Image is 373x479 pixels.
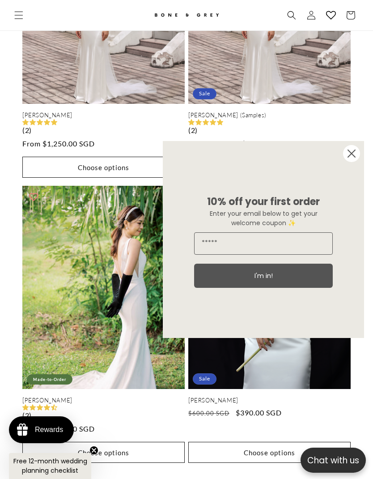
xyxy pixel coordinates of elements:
[343,145,360,163] button: Close dialog
[22,397,185,404] a: [PERSON_NAME]
[301,448,366,473] button: Open chatbox
[188,442,351,463] button: Choose options
[22,442,185,463] button: Choose options
[282,5,301,25] summary: Search
[210,209,318,227] span: Enter your email below to get your welcome coupon ✨
[154,132,373,347] div: FLYOUT Form
[194,232,333,255] input: Email
[153,8,220,23] img: Bone and Grey Bridal
[25,188,42,206] button: Add to wishlist
[194,264,333,288] button: I'm in!
[35,426,63,434] div: Rewards
[9,453,91,479] div: Free 12-month wedding planning checklistClose teaser
[207,195,320,209] span: 10% off your first order
[9,5,29,25] summary: Menu
[188,397,351,404] a: [PERSON_NAME]
[301,454,366,467] p: Chat with us
[22,157,185,178] button: Choose options
[13,457,87,475] span: Free 12-month wedding planning checklist
[22,111,185,119] a: [PERSON_NAME]
[139,4,235,26] a: Bone and Grey Bridal
[188,111,351,119] a: [PERSON_NAME] (Samples)
[89,446,98,455] button: Close teaser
